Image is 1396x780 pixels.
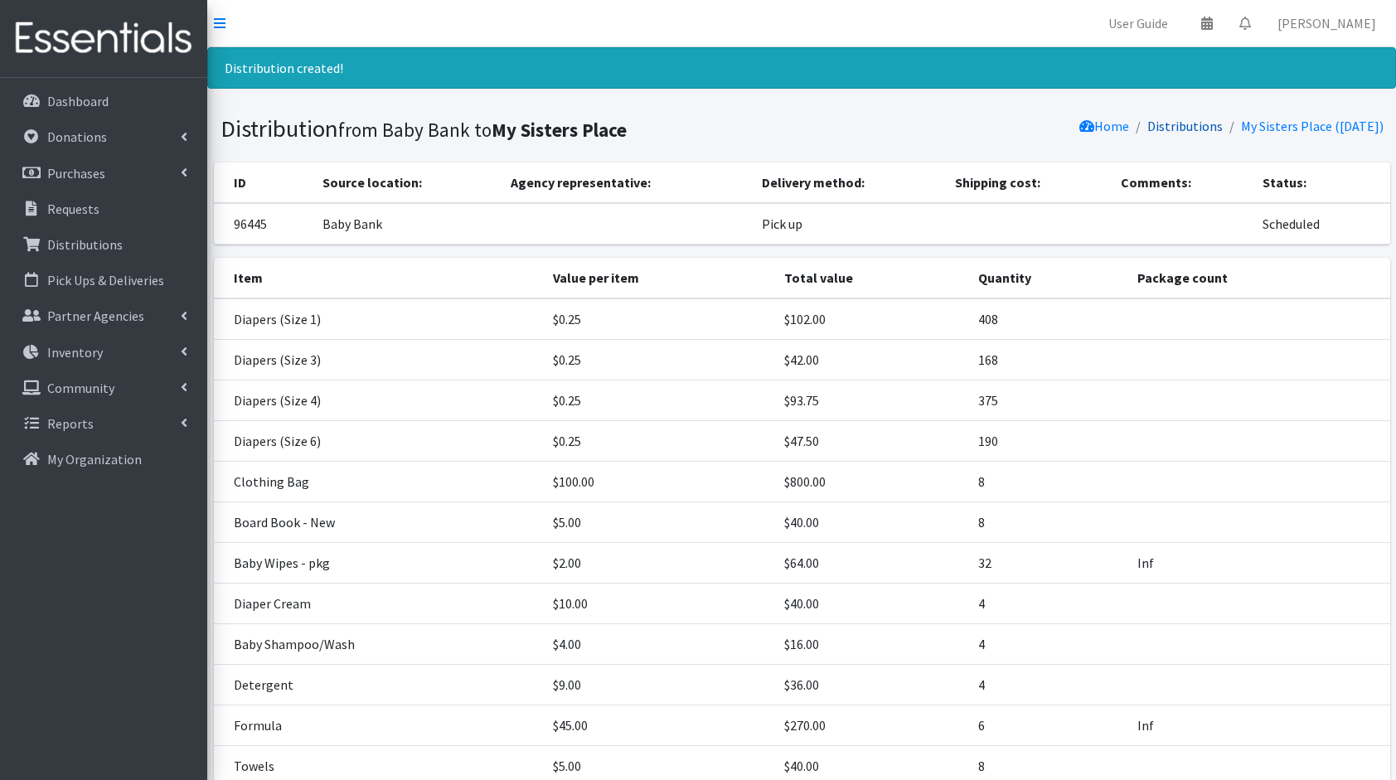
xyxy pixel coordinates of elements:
[47,308,144,324] p: Partner Agencies
[47,344,103,361] p: Inventory
[7,228,201,261] a: Distributions
[214,103,313,143] th: ID
[221,55,796,84] h1: Distribution
[47,93,109,109] p: Dashboard
[543,442,774,482] td: $5.00
[968,726,1127,767] td: 7
[968,564,1127,604] td: 4
[47,128,107,145] p: Donations
[214,198,543,239] th: Item
[214,143,313,185] td: 96445
[7,85,201,118] a: Dashboard
[7,299,201,332] a: Partner Agencies
[214,686,543,726] td: Towels
[47,380,114,396] p: Community
[774,279,968,320] td: $42.00
[543,564,774,604] td: $4.00
[47,415,94,432] p: Reports
[1127,645,1390,686] td: Inf
[752,143,945,185] td: Pick up
[968,645,1127,686] td: 6
[543,686,774,726] td: $5.00
[543,361,774,401] td: $0.25
[543,482,774,523] td: $2.00
[1111,103,1253,143] th: Comments:
[543,523,774,564] td: $10.00
[214,401,543,442] td: Clothing Bag
[47,201,99,217] p: Requests
[338,58,627,82] small: from Baby Bank to
[968,320,1127,361] td: 375
[1253,103,1389,143] th: Status:
[214,320,543,361] td: Diapers (Size 4)
[774,645,968,686] td: $270.00
[47,236,123,253] p: Distributions
[1127,482,1390,523] td: Inf
[313,103,501,143] th: Source location:
[214,361,543,401] td: Diapers (Size 6)
[7,407,201,440] a: Reports
[214,604,543,645] td: Detergent
[543,239,774,280] td: $0.25
[214,645,543,686] td: Formula
[968,279,1127,320] td: 168
[774,686,968,726] td: $40.00
[543,401,774,442] td: $100.00
[1147,58,1223,75] a: Distributions
[47,165,105,182] p: Purchases
[543,279,774,320] td: $0.25
[313,143,501,185] td: Baby Bank
[7,371,201,405] a: Community
[1127,198,1390,239] th: Package count
[214,564,543,604] td: Baby Shampoo/Wash
[501,103,753,143] th: Agency representative:
[774,523,968,564] td: $40.00
[968,442,1127,482] td: 8
[214,442,543,482] td: Board Book - New
[774,604,968,645] td: $36.00
[774,726,968,767] td: $14.00
[774,320,968,361] td: $93.75
[945,103,1111,143] th: Shipping cost:
[7,443,201,476] a: My Organization
[543,645,774,686] td: $45.00
[774,564,968,604] td: $16.00
[1253,143,1389,185] td: Scheduled
[774,239,968,280] td: $102.00
[774,442,968,482] td: $40.00
[543,198,774,239] th: Value per item
[214,726,543,767] td: Bottles
[47,272,164,288] p: Pick Ups & Deliveries
[543,604,774,645] td: $9.00
[968,686,1127,726] td: 8
[214,523,543,564] td: Diaper Cream
[214,279,543,320] td: Diapers (Size 3)
[214,482,543,523] td: Baby Wipes - pkg
[492,58,627,82] b: My Sisters Place
[774,198,968,239] th: Total value
[1241,58,1384,75] a: My Sisters Place ([DATE])
[968,361,1127,401] td: 190
[214,239,543,280] td: Diapers (Size 1)
[968,523,1127,564] td: 4
[968,482,1127,523] td: 32
[968,198,1127,239] th: Quantity
[7,336,201,369] a: Inventory
[968,239,1127,280] td: 408
[774,482,968,523] td: $64.00
[543,726,774,767] td: $2.00
[543,320,774,361] td: $0.25
[7,157,201,190] a: Purchases
[7,120,201,153] a: Donations
[47,451,142,468] p: My Organization
[1079,58,1129,75] a: Home
[968,401,1127,442] td: 8
[7,192,201,225] a: Requests
[752,103,945,143] th: Delivery method:
[774,361,968,401] td: $47.50
[968,604,1127,645] td: 4
[7,11,201,66] img: HumanEssentials
[7,264,201,297] a: Pick Ups & Deliveries
[774,401,968,442] td: $800.00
